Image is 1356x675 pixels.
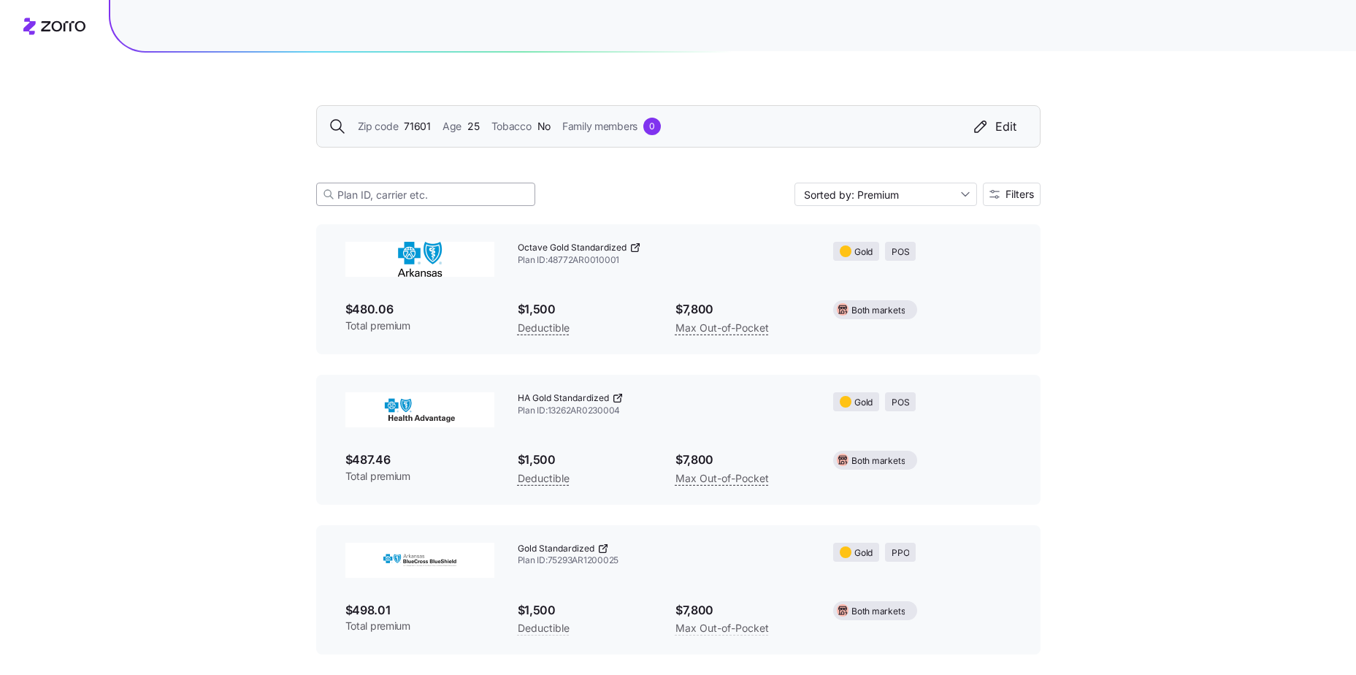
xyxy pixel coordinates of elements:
span: $1,500 [518,451,652,469]
span: Zip code [358,118,399,134]
span: Tobacco [491,118,532,134]
span: Gold [854,546,873,560]
span: Family members [562,118,637,134]
span: Total premium [345,469,494,484]
span: Gold [854,396,873,410]
span: Total premium [345,319,494,333]
span: $480.06 [345,300,494,319]
span: $1,500 [518,601,652,619]
span: $498.01 [345,601,494,619]
span: PPO [892,546,909,560]
span: Plan ID: 13262AR0230004 [518,405,811,417]
span: Max Out-of-Pocket [675,470,769,487]
span: POS [892,245,909,259]
span: Filters [1005,189,1034,199]
span: Deductible [518,470,570,487]
input: Sort by [794,183,977,206]
span: Deductible [518,619,570,637]
span: $1,500 [518,300,652,319]
button: Edit [960,118,1028,135]
span: $7,800 [675,451,810,469]
input: Plan ID, carrier etc. [316,183,535,206]
img: Arkansas BlueCross BlueShield [345,543,494,578]
span: Age [443,118,461,134]
span: Plan ID: 75293AR1200025 [518,554,811,567]
span: Total premium [345,619,494,633]
span: HA Gold Standardized [518,392,609,405]
span: 25 [467,118,479,134]
span: $487.46 [345,451,494,469]
span: Both markets [851,605,905,619]
span: Deductible [518,319,570,337]
button: Filters [983,183,1041,206]
div: 0 [643,118,661,135]
span: Both markets [851,454,905,468]
span: POS [892,396,909,410]
span: 71601 [404,118,431,134]
span: Max Out-of-Pocket [675,319,769,337]
span: $7,800 [675,300,810,319]
span: Plan ID: 48772AR0010001 [518,254,811,267]
img: Octave BlueCross BlueShield [345,242,494,277]
div: Edit [972,118,1016,135]
span: Both markets [851,304,905,318]
span: Octave Gold Standardized [518,242,627,254]
span: Gold [854,245,873,259]
span: Max Out-of-Pocket [675,619,769,637]
span: $7,800 [675,601,810,619]
img: Health Advantage [345,392,494,427]
span: Gold Standardized [518,543,594,555]
span: No [537,118,551,134]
